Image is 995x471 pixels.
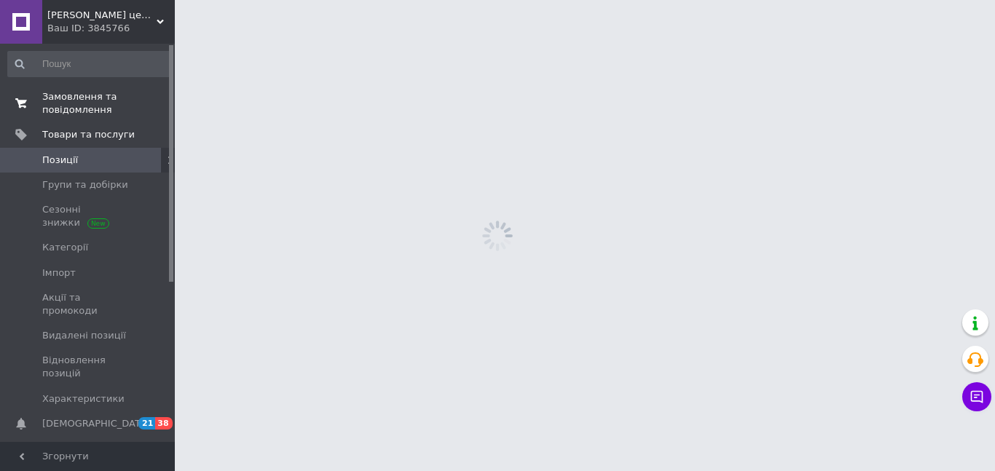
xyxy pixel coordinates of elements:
[42,329,126,342] span: Видалені позиції
[42,417,150,430] span: [DEMOGRAPHIC_DATA]
[42,266,76,280] span: Імпорт
[42,241,88,254] span: Категорії
[47,22,175,35] div: Ваш ID: 3845766
[42,203,135,229] span: Сезонні знижки
[42,178,128,191] span: Групи та добірки
[42,392,125,405] span: Характеристики
[138,417,155,430] span: 21
[42,90,135,116] span: Замовлення та повідомлення
[962,382,991,411] button: Чат з покупцем
[7,51,172,77] input: Пошук
[42,291,135,317] span: Акції та промокоди
[42,154,78,167] span: Позиції
[42,128,135,141] span: Товари та послуги
[47,9,157,22] span: Садовий центр Велет www.velet.com.ua
[42,354,135,380] span: Відновлення позицій
[155,417,172,430] span: 38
